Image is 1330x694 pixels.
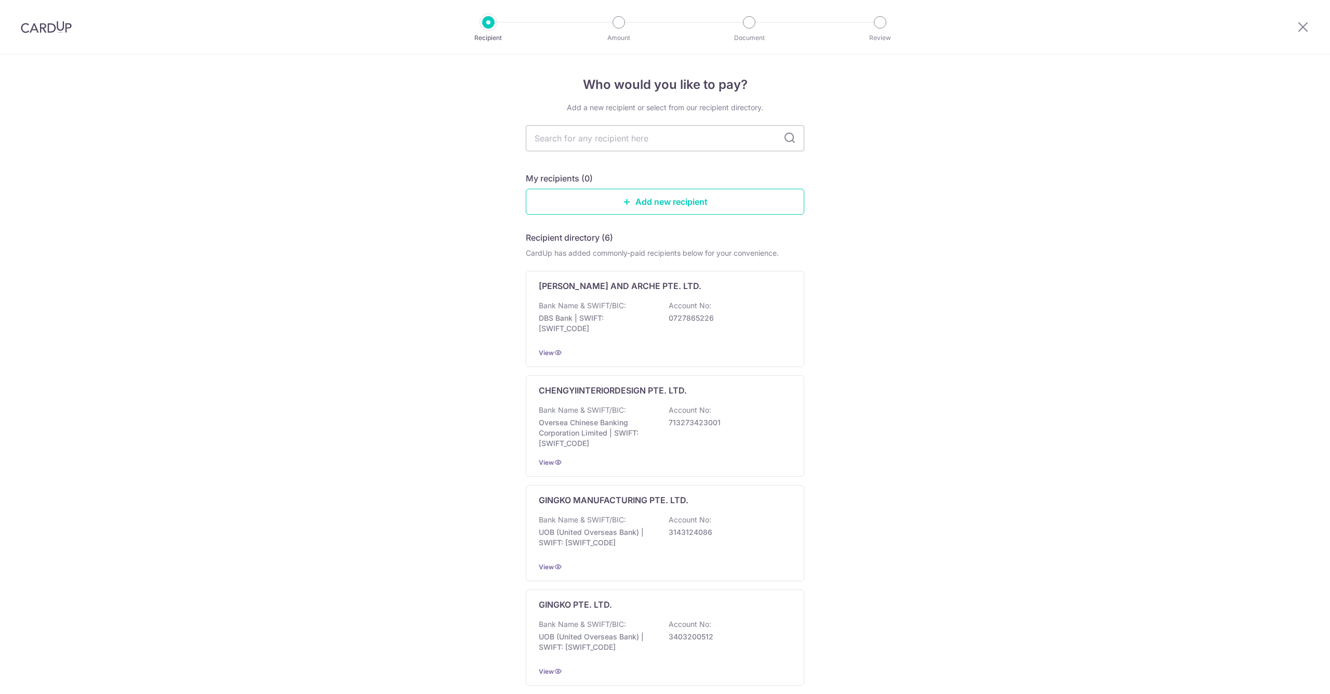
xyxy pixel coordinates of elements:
[669,619,711,630] p: Account No:
[526,231,613,244] h5: Recipient directory (6)
[21,21,72,33] img: CardUp
[526,189,804,215] a: Add new recipient
[539,417,655,449] p: Oversea Chinese Banking Corporation Limited | SWIFT: [SWIFT_CODE]
[539,563,554,571] a: View
[526,102,804,113] div: Add a new recipient or select from our recipient directory.
[539,280,701,292] p: [PERSON_NAME] AND ARCHE PTE. LTD.
[539,667,554,675] a: View
[539,459,554,466] a: View
[526,75,804,94] h4: Who would you like to pay?
[539,619,626,630] p: Bank Name & SWIFT/BIC:
[842,33,919,43] p: Review
[450,33,527,43] p: Recipient
[669,417,785,428] p: 713273423001
[669,405,711,415] p: Account No:
[539,494,688,506] p: GINGKO MANUFACTURING PTE. LTD.
[539,598,612,611] p: GINGKO PTE. LTD.
[526,172,593,185] h5: My recipients (0)
[539,300,626,311] p: Bank Name & SWIFT/BIC:
[539,313,655,334] p: DBS Bank | SWIFT: [SWIFT_CODE]
[539,515,626,525] p: Bank Name & SWIFT/BIC:
[539,405,626,415] p: Bank Name & SWIFT/BIC:
[539,384,687,397] p: CHENGYIINTERIORDESIGN PTE. LTD.
[539,349,554,357] a: View
[526,125,804,151] input: Search for any recipient here
[526,248,804,258] div: CardUp has added commonly-paid recipients below for your convenience.
[539,632,655,652] p: UOB (United Overseas Bank) | SWIFT: [SWIFT_CODE]
[669,300,711,311] p: Account No:
[539,527,655,548] p: UOB (United Overseas Bank) | SWIFT: [SWIFT_CODE]
[711,33,788,43] p: Document
[669,515,711,525] p: Account No:
[669,632,785,642] p: 3403200512
[580,33,657,43] p: Amount
[669,527,785,538] p: 3143124086
[669,313,785,323] p: 0727865226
